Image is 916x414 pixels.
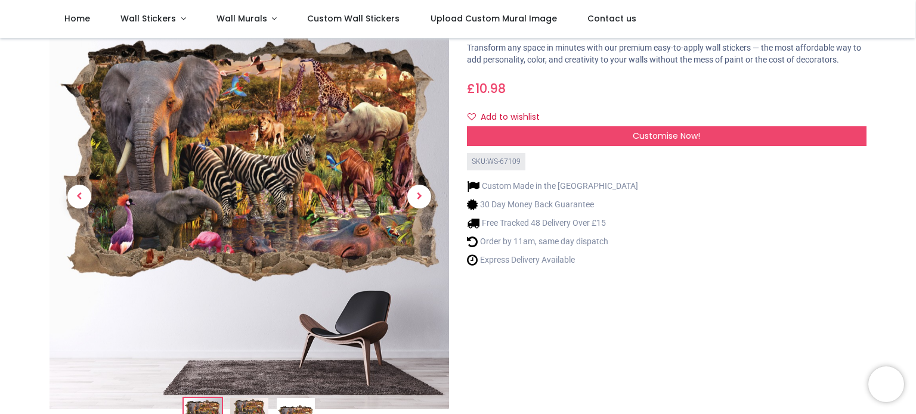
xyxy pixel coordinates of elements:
[633,130,700,142] span: Customise Now!
[868,366,904,402] iframe: Brevo live chat
[49,10,449,409] img: Jungle Animals 3D Hole In The Wall Sticker
[467,235,638,248] li: Order by 11am, same day dispatch
[587,13,636,24] span: Contact us
[467,42,867,66] p: Transform any space in minutes with our premium easy-to-apply wall stickers — the most affordable...
[467,180,638,192] li: Custom Made in the [GEOGRAPHIC_DATA]
[475,80,506,97] span: 10.98
[431,13,557,24] span: Upload Custom Mural Image
[307,13,400,24] span: Custom Wall Stickers
[467,153,525,170] div: SKU: WS-67109
[389,66,449,327] a: Next
[120,13,176,24] span: Wall Stickers
[467,217,638,229] li: Free Tracked 48 Delivery Over £15
[216,13,267,24] span: Wall Murals
[467,254,638,266] li: Express Delivery Available
[467,80,506,97] span: £
[467,198,638,211] li: 30 Day Money Back Guarantee
[64,13,90,24] span: Home
[468,113,476,121] i: Add to wishlist
[49,66,109,327] a: Previous
[67,185,91,208] span: Previous
[467,107,550,127] button: Add to wishlistAdd to wishlist
[407,185,431,208] span: Next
